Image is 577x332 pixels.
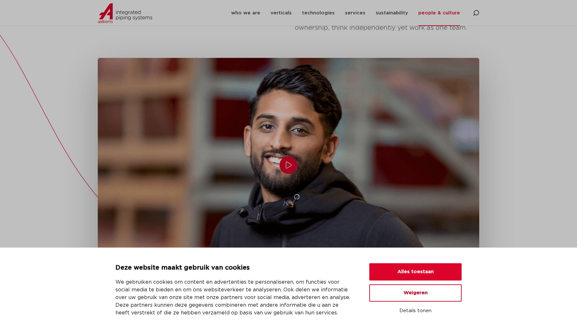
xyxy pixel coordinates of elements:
button: Details tonen [369,305,462,316]
button: Weigeren [369,284,462,302]
p: Deze website maakt gebruik van cookies [115,263,354,273]
p: We gebruiken cookies om content en advertenties te personaliseren, om functies voor social media ... [115,278,354,317]
button: Alles toestaan [369,263,462,281]
button: Play/Pause [280,156,297,174]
